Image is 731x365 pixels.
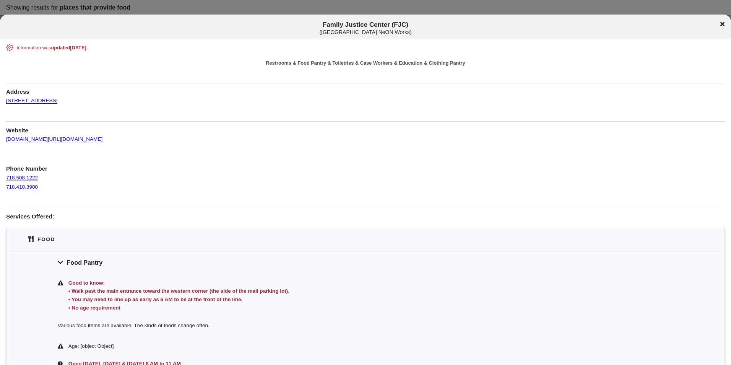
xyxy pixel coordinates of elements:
[16,44,715,51] div: Information was
[51,45,88,51] span: updated [DATE] .
[6,90,57,104] a: [STREET_ADDRESS]
[6,83,725,96] h1: Address
[68,342,673,350] div: Age: [object Object]
[6,160,725,173] h1: Phone Number
[6,168,38,181] a: 718.508.1222
[62,29,669,36] div: ( [GEOGRAPHIC_DATA] NeON Works )
[67,279,673,312] div: Good to know: • Walk past the main entrance toward the western corner (the side of the mall parki...
[6,208,725,221] h1: Services Offered:
[6,129,102,142] a: [DOMAIN_NAME][URL][DOMAIN_NAME]
[6,121,725,134] h1: Website
[6,177,38,190] a: 718.410.3900
[62,21,669,35] span: Family Justice Center (FJC)
[6,59,725,67] div: Restrooms & Food Pantry & Toiletries & Case Workers & Education & Clothing Pantry
[37,235,55,243] div: Food
[6,317,725,337] div: Various food items are available. The kinds of foods change often.
[6,251,725,274] div: Food Pantry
